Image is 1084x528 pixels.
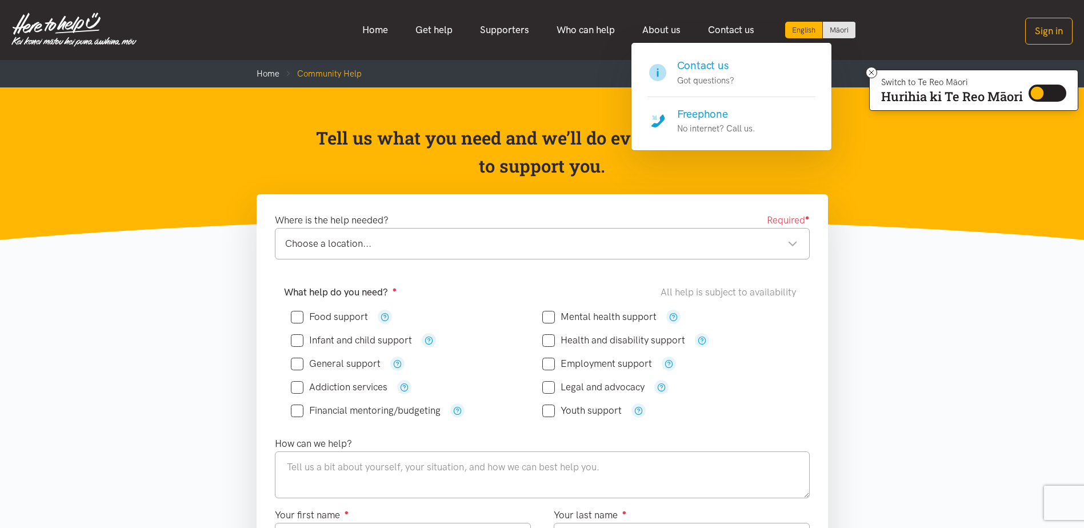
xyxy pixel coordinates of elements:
[291,359,381,369] label: General support
[402,18,466,42] a: Get help
[629,18,694,42] a: About us
[661,285,801,300] div: All help is subject to availability
[543,18,629,42] a: Who can help
[315,124,769,181] p: Tell us what you need and we’ll do everything we can to support you.
[785,22,856,38] div: Language toggle
[677,58,734,74] h4: Contact us
[279,67,362,81] li: Community Help
[11,13,137,47] img: Home
[677,106,755,122] h4: Freephone
[1025,18,1073,45] button: Sign in
[284,285,397,300] label: What help do you need?
[257,69,279,79] a: Home
[285,236,798,251] div: Choose a location...
[631,42,832,151] div: Contact us
[466,18,543,42] a: Supporters
[542,359,652,369] label: Employment support
[291,335,412,345] label: Infant and child support
[275,213,389,228] label: Where is the help needed?
[677,74,734,87] p: Got questions?
[291,406,441,415] label: Financial mentoring/budgeting
[881,91,1023,102] p: Hurihia ki Te Reo Māori
[291,382,387,392] label: Addiction services
[554,507,627,523] label: Your last name
[881,79,1023,86] p: Switch to Te Reo Māori
[823,22,855,38] a: Switch to Te Reo Māori
[542,335,685,345] label: Health and disability support
[785,22,823,38] div: Current language
[393,285,397,294] sup: ●
[275,507,349,523] label: Your first name
[542,312,657,322] label: Mental health support
[694,18,768,42] a: Contact us
[275,436,352,451] label: How can we help?
[349,18,402,42] a: Home
[291,312,368,322] label: Food support
[647,58,815,97] a: Contact us Got questions?
[622,508,627,517] sup: ●
[677,122,755,135] p: No internet? Call us.
[805,213,810,222] sup: ●
[542,406,622,415] label: Youth support
[542,382,645,392] label: Legal and advocacy
[767,213,810,228] span: Required
[647,97,815,136] a: Freephone No internet? Call us.
[345,508,349,517] sup: ●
